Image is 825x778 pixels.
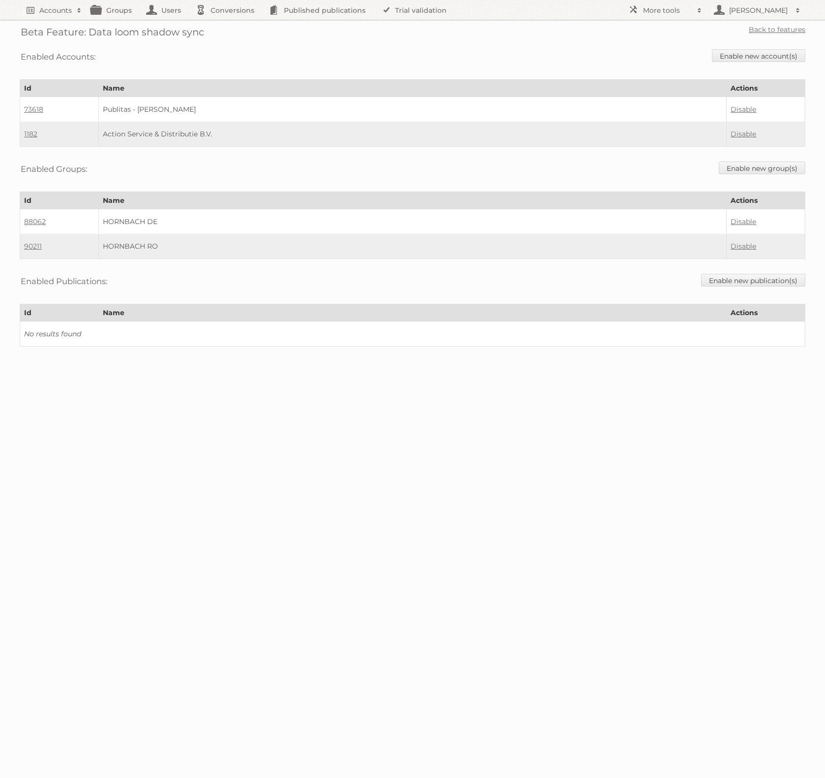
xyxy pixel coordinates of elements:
[643,5,692,15] h2: More tools
[98,304,727,322] th: Name
[727,5,791,15] h2: [PERSON_NAME]
[20,80,99,97] th: Id
[98,209,727,234] td: HORNBACH DE
[39,5,72,15] h2: Accounts
[98,122,727,147] td: Action Service & Distributie B.V.
[24,217,46,226] a: 88062
[701,274,805,287] a: Enable new publication(s)
[731,242,756,251] a: Disable
[749,25,805,34] a: Back to features
[21,25,204,39] h2: Beta Feature: Data loom shadow sync
[24,329,81,338] i: No results found
[731,217,756,226] a: Disable
[24,130,37,138] a: 1182
[21,49,95,64] h3: Enabled Accounts:
[21,162,87,176] h3: Enabled Groups:
[719,162,805,174] a: Enable new group(s)
[98,97,727,122] td: Publitas - [PERSON_NAME]
[731,130,756,138] a: Disable
[20,304,99,322] th: Id
[731,105,756,114] a: Disable
[21,274,107,289] h3: Enabled Publications:
[24,242,42,251] a: 90211
[98,80,727,97] th: Name
[98,234,727,259] td: HORNBACH RO
[712,49,805,62] a: Enable new account(s)
[20,192,99,209] th: Id
[98,192,727,209] th: Name
[24,105,43,114] a: 73618
[727,304,805,322] th: Actions
[727,80,805,97] th: Actions
[727,192,805,209] th: Actions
